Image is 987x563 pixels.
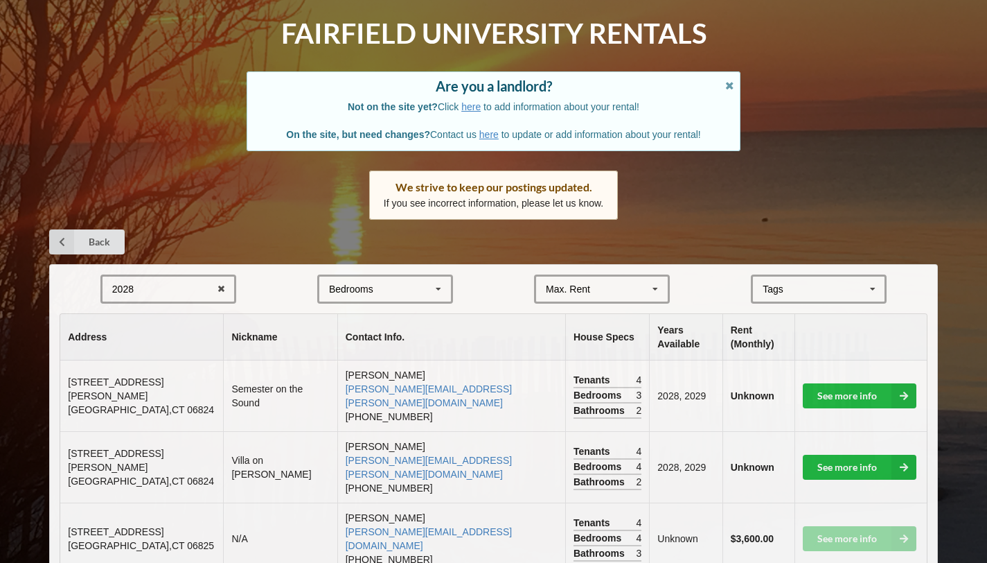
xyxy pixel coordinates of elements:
[573,388,625,402] span: Bedrooms
[573,516,614,530] span: Tenants
[223,431,337,503] td: Villa on [PERSON_NAME]
[803,383,916,408] a: See more info
[573,444,614,458] span: Tenants
[346,383,512,408] a: [PERSON_NAME][EMAIL_ADDRESS][PERSON_NAME][DOMAIN_NAME]
[337,431,565,503] td: [PERSON_NAME] [PHONE_NUMBER]
[281,16,706,51] h1: Fairfield University Rentals
[803,455,916,480] a: See more info
[68,526,163,537] span: [STREET_ADDRESS]
[68,404,214,415] span: [GEOGRAPHIC_DATA] , CT 06824
[68,540,214,551] span: [GEOGRAPHIC_DATA] , CT 06825
[329,284,373,294] div: Bedrooms
[573,546,628,560] span: Bathrooms
[479,129,499,140] a: here
[223,361,337,431] td: Semester on the Sound
[68,448,163,473] span: [STREET_ADDRESS][PERSON_NAME]
[565,314,649,361] th: House Specs
[60,314,223,361] th: Address
[286,129,700,140] span: Contact us to update or add information about your rental!
[649,314,722,361] th: Years Available
[637,516,642,530] span: 4
[337,314,565,361] th: Contact Info.
[112,284,134,294] div: 2028
[384,196,604,210] p: If you see incorrect information, please let us know.
[68,476,214,487] span: [GEOGRAPHIC_DATA] , CT 06824
[348,101,639,112] span: Click to add information about your rental!
[223,314,337,361] th: Nickname
[731,533,774,544] b: $3,600.00
[637,531,642,545] span: 4
[637,373,642,387] span: 4
[348,101,438,112] b: Not on the site yet?
[337,361,565,431] td: [PERSON_NAME] [PHONE_NUMBER]
[573,460,625,474] span: Bedrooms
[286,129,430,140] b: On the site, but need changes?
[49,229,125,254] a: Back
[731,390,774,401] b: Unknown
[573,475,628,489] span: Bathrooms
[731,462,774,473] b: Unknown
[649,361,722,431] td: 2028, 2029
[346,455,512,480] a: [PERSON_NAME][EMAIL_ADDRESS][PERSON_NAME][DOMAIN_NAME]
[261,79,726,93] div: Are you a landlord?
[722,314,795,361] th: Rent (Monthly)
[573,373,614,387] span: Tenants
[461,101,481,112] a: here
[546,284,590,294] div: Max. Rent
[346,526,512,551] a: [PERSON_NAME][EMAIL_ADDRESS][DOMAIN_NAME]
[637,460,642,474] span: 4
[573,531,625,545] span: Bedrooms
[573,404,628,417] span: Bathrooms
[637,444,642,458] span: 4
[384,180,604,194] div: We strive to keep our postings updated.
[68,376,163,401] span: [STREET_ADDRESS][PERSON_NAME]
[637,404,642,417] span: 2
[759,281,803,297] div: Tags
[637,475,642,489] span: 2
[649,431,722,503] td: 2028, 2029
[637,388,642,402] span: 3
[637,546,642,560] span: 3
